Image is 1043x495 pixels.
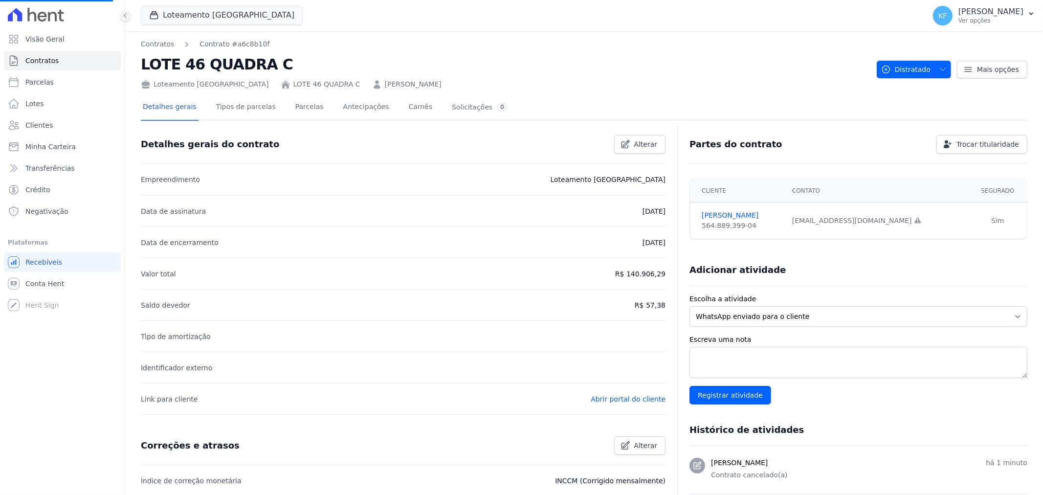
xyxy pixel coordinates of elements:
a: Transferências [4,158,121,178]
a: Lotes [4,94,121,113]
p: Empreendimento [141,174,200,185]
p: Link para cliente [141,393,198,405]
th: Cliente [690,180,786,202]
p: [DATE] [643,237,666,248]
label: Escreva uma nota [689,335,1027,345]
p: Identificador externo [141,362,212,374]
th: Segurado [969,180,1027,202]
p: R$ 57,38 [635,299,666,311]
p: Ver opções [958,17,1023,24]
span: Negativação [25,206,68,216]
a: [PERSON_NAME] [385,79,442,90]
a: Detalhes gerais [141,95,199,121]
span: Alterar [634,441,658,450]
span: Trocar titularidade [956,139,1019,149]
a: Alterar [614,135,666,154]
a: Contratos [141,39,174,49]
a: Antecipações [341,95,391,121]
a: Crédito [4,180,121,200]
button: Distratado [877,61,951,78]
p: Loteamento [GEOGRAPHIC_DATA] [551,174,666,185]
div: 0 [496,103,508,112]
p: há 1 minuto [986,458,1027,468]
h2: LOTE 46 QUADRA C [141,53,869,75]
span: Recebíveis [25,257,62,267]
a: Alterar [614,436,666,455]
a: Contratos [4,51,121,70]
a: Clientes [4,115,121,135]
p: Saldo devedor [141,299,190,311]
div: [EMAIL_ADDRESS][DOMAIN_NAME] [792,216,963,226]
p: Índice de correção monetária [141,475,242,487]
a: Parcelas [293,95,326,121]
p: [PERSON_NAME] [958,7,1023,17]
span: KF [938,12,947,19]
a: [PERSON_NAME] [702,210,780,221]
span: Lotes [25,99,44,109]
button: Loteamento [GEOGRAPHIC_DATA] [141,6,303,24]
span: Alterar [634,139,658,149]
a: Mais opções [957,61,1027,78]
p: R$ 140.906,29 [615,268,666,280]
h3: Adicionar atividade [689,264,786,276]
a: Minha Carteira [4,137,121,157]
span: Conta Hent [25,279,64,289]
div: Plataformas [8,237,117,248]
input: Registrar atividade [689,386,771,405]
nav: Breadcrumb [141,39,269,49]
h3: Detalhes gerais do contrato [141,138,279,150]
a: LOTE 46 QUADRA C [293,79,360,90]
p: Data de encerramento [141,237,219,248]
span: Parcelas [25,77,54,87]
div: Loteamento [GEOGRAPHIC_DATA] [141,79,269,90]
h3: Histórico de atividades [689,424,804,436]
th: Contato [786,180,969,202]
a: Tipos de parcelas [214,95,278,121]
span: Distratado [881,61,931,78]
p: INCCM (Corrigido mensalmente) [555,475,666,487]
a: Contrato #a6c8b10f [200,39,269,49]
p: [DATE] [643,205,666,217]
p: Valor total [141,268,176,280]
span: Crédito [25,185,50,195]
a: Carnês [406,95,434,121]
a: Negativação [4,202,121,221]
span: Transferências [25,163,75,173]
a: Abrir portal do cliente [591,395,666,403]
a: Recebíveis [4,252,121,272]
button: KF [PERSON_NAME] Ver opções [925,2,1043,29]
a: Solicitações0 [450,95,510,121]
a: Parcelas [4,72,121,92]
label: Escolha a atividade [689,294,1027,304]
td: Sim [969,202,1027,239]
a: Trocar titularidade [936,135,1027,154]
span: Contratos [25,56,59,66]
div: Solicitações [452,103,508,112]
h3: [PERSON_NAME] [711,458,768,468]
p: Data de assinatura [141,205,206,217]
span: Visão Geral [25,34,65,44]
div: 564.889.399-04 [702,221,780,231]
h3: Correções e atrasos [141,440,240,451]
a: Visão Geral [4,29,121,49]
a: Conta Hent [4,274,121,293]
nav: Breadcrumb [141,39,869,49]
p: Contrato cancelado(a) [711,470,1027,480]
p: Tipo de amortização [141,331,211,342]
span: Clientes [25,120,53,130]
span: Mais opções [977,65,1019,74]
h3: Partes do contrato [689,138,782,150]
span: Minha Carteira [25,142,76,152]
